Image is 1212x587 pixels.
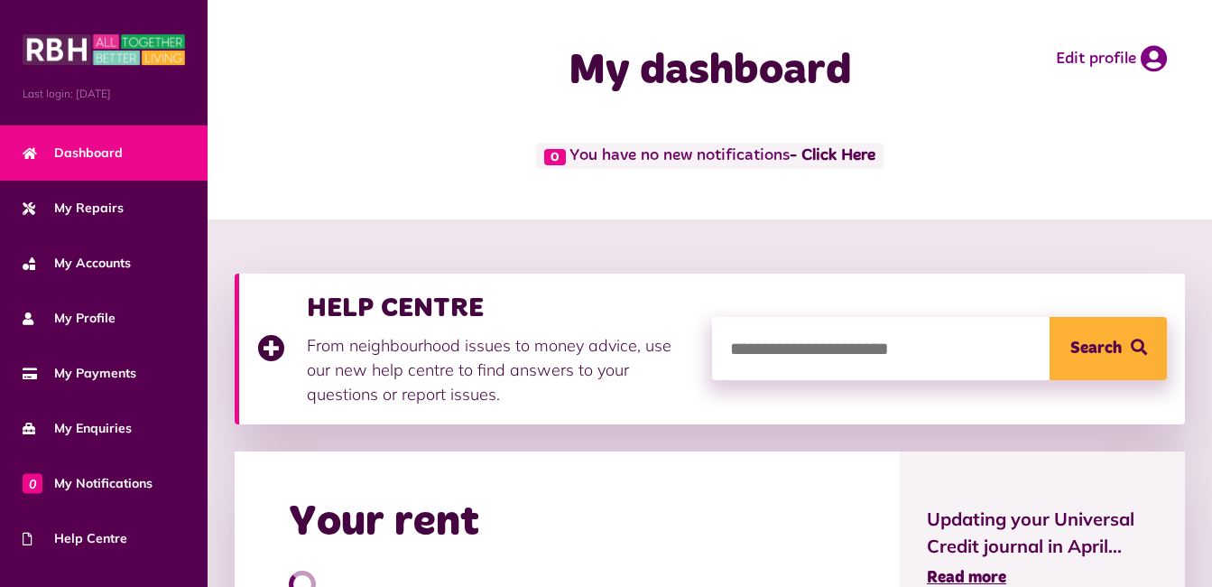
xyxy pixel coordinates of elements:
span: Help Centre [23,529,127,548]
h3: HELP CENTRE [307,292,694,324]
a: - Click Here [790,148,875,164]
span: Search [1070,317,1122,380]
span: You have no new notifications [536,143,884,169]
h2: Your rent [289,497,479,549]
span: My Enquiries [23,419,132,438]
p: From neighbourhood issues to money advice, use our new help centre to find answers to your questi... [307,333,694,406]
span: 0 [23,473,42,493]
span: My Profile [23,309,116,328]
h1: My dashboard [476,45,943,98]
span: My Notifications [23,474,153,493]
span: My Repairs [23,199,124,218]
span: Last login: [DATE] [23,86,185,102]
span: My Accounts [23,254,131,273]
span: Dashboard [23,144,123,163]
span: My Payments [23,364,136,383]
span: 0 [544,149,566,165]
span: Read more [927,570,1006,586]
button: Search [1050,317,1167,380]
img: MyRBH [23,32,185,68]
a: Edit profile [1056,45,1167,72]
span: Updating your Universal Credit journal in April... [927,506,1158,560]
